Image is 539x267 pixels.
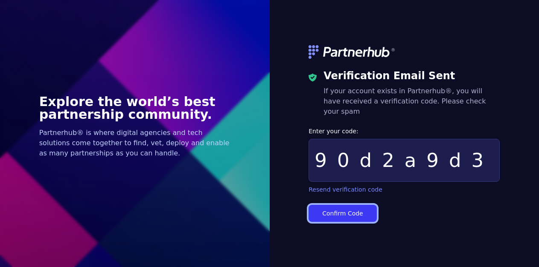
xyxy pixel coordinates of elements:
[309,139,500,182] input: aaaaaaaa
[323,69,500,83] h3: Verification Email Sent
[309,205,376,222] button: Confirm Code
[309,45,396,59] img: logo
[39,95,230,121] h1: Explore the world’s best partnership community.
[39,128,230,158] p: Partnerhub® is where digital agencies and tech solutions come together to find, vet, deploy and e...
[309,127,500,135] label: Enter your code:
[309,185,382,194] a: Resend verification code
[323,86,500,117] h5: If your account exists in Partnerhub®, you will have received a verification code. Please check y...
